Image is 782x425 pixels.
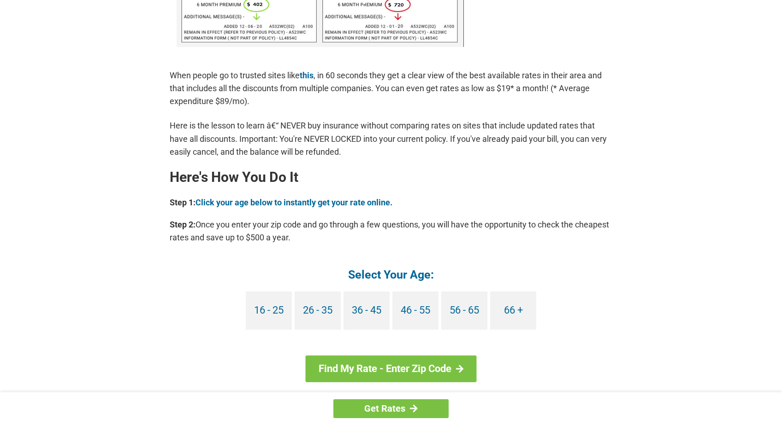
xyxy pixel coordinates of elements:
[392,291,438,330] a: 46 - 55
[170,119,612,158] p: Here is the lesson to learn â€“ NEVER buy insurance without comparing rates on sites that include...
[300,70,314,80] a: this
[170,267,612,282] h4: Select Your Age:
[344,291,390,330] a: 36 - 45
[170,198,195,207] b: Step 1:
[333,399,449,418] a: Get Rates
[170,220,195,229] b: Step 2:
[170,69,612,108] p: When people go to trusted sites like , in 60 seconds they get a clear view of the best available ...
[306,355,477,382] a: Find My Rate - Enter Zip Code
[246,291,292,330] a: 16 - 25
[441,291,487,330] a: 56 - 65
[490,291,536,330] a: 66 +
[170,218,612,244] p: Once you enter your zip code and go through a few questions, you will have the opportunity to che...
[195,198,392,207] a: Click your age below to instantly get your rate online.
[295,291,341,330] a: 26 - 35
[170,170,612,185] h2: Here's How You Do It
